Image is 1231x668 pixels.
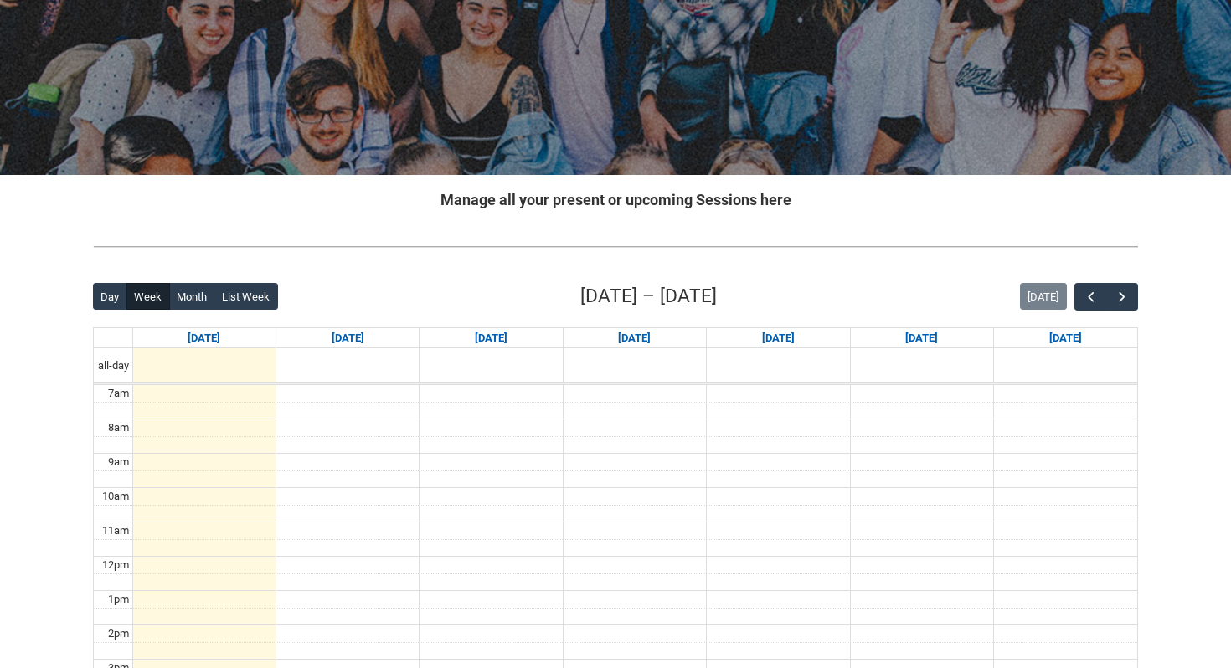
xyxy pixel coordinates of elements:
a: Go to September 11, 2025 [759,328,798,348]
div: 10am [99,488,132,505]
button: Next Week [1106,283,1138,311]
button: Week [126,283,170,310]
button: Day [93,283,127,310]
h2: Manage all your present or upcoming Sessions here [93,188,1138,211]
button: Previous Week [1074,283,1106,311]
div: 1pm [105,591,132,608]
img: REDU_GREY_LINE [93,238,1138,255]
span: all-day [95,357,132,374]
button: [DATE] [1020,283,1067,310]
div: 8am [105,419,132,436]
div: 2pm [105,625,132,642]
a: Go to September 12, 2025 [902,328,941,348]
a: Go to September 13, 2025 [1046,328,1085,348]
h2: [DATE] – [DATE] [580,282,717,311]
a: Go to September 8, 2025 [328,328,368,348]
button: List Week [214,283,278,310]
a: Go to September 7, 2025 [184,328,224,348]
a: Go to September 10, 2025 [615,328,654,348]
div: 9am [105,454,132,470]
div: 7am [105,385,132,402]
button: Month [169,283,215,310]
div: 11am [99,522,132,539]
div: 12pm [99,557,132,573]
a: Go to September 9, 2025 [471,328,511,348]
